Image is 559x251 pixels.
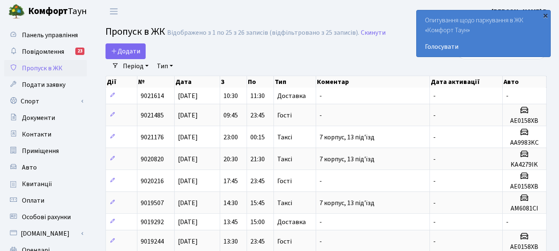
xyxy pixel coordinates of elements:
[22,80,65,89] span: Подати заявку
[141,237,164,246] span: 9019244
[111,47,140,56] span: Додати
[120,59,152,73] a: Період
[22,31,78,40] span: Панель управління
[503,76,547,88] th: Авто
[223,218,238,227] span: 13:45
[506,218,509,227] span: -
[22,146,59,155] span: Приміщення
[178,133,198,142] span: [DATE]
[178,155,198,164] span: [DATE]
[506,205,543,213] h5: АМ6081СІ
[4,209,87,225] a: Особові рахунки
[506,117,543,125] h5: АЕ0158ХВ
[433,198,436,208] span: -
[106,24,165,39] span: Пропуск в ЖК
[22,179,52,189] span: Квитанції
[223,111,238,120] span: 09:45
[316,76,430,88] th: Коментар
[541,11,549,19] div: ×
[141,133,164,142] span: 9021176
[223,155,238,164] span: 20:30
[22,113,55,122] span: Документи
[8,3,25,20] img: logo.png
[141,177,164,186] span: 9020216
[506,161,543,169] h5: KA4279IK
[22,64,62,73] span: Пропуск в ЖК
[106,43,146,59] a: Додати
[4,143,87,159] a: Приміщення
[250,91,265,100] span: 11:30
[223,133,238,142] span: 23:00
[417,10,550,57] div: Опитування щодо паркування в ЖК «Комфорт Таун»
[178,111,198,120] span: [DATE]
[4,126,87,143] a: Контакти
[319,237,322,246] span: -
[223,177,238,186] span: 17:45
[22,196,44,205] span: Оплати
[75,48,84,55] div: 23
[28,5,87,19] span: Таун
[247,76,274,88] th: По
[4,76,87,93] a: Подати заявку
[319,198,374,208] span: 7 корпус, 13 під'їзд
[178,218,198,227] span: [DATE]
[433,133,436,142] span: -
[223,237,238,246] span: 13:30
[277,156,292,163] span: Таксі
[277,238,292,245] span: Гості
[319,91,322,100] span: -
[223,91,238,100] span: 10:30
[250,177,265,186] span: 23:45
[4,43,87,60] a: Повідомлення23
[22,47,64,56] span: Повідомлення
[250,111,265,120] span: 23:45
[4,110,87,126] a: Документи
[425,42,542,52] a: Голосувати
[178,177,198,186] span: [DATE]
[141,91,164,100] span: 9021614
[220,76,247,88] th: З
[178,198,198,208] span: [DATE]
[106,76,137,88] th: Дії
[137,76,175,88] th: №
[4,159,87,176] a: Авто
[22,213,71,222] span: Особові рахунки
[319,218,322,227] span: -
[492,7,549,17] a: [PERSON_NAME] В.
[178,237,198,246] span: [DATE]
[175,76,220,88] th: Дата
[4,192,87,209] a: Оплати
[433,237,436,246] span: -
[22,130,51,139] span: Контакти
[4,93,87,110] a: Спорт
[223,198,238,208] span: 14:30
[492,7,549,16] b: [PERSON_NAME] В.
[250,237,265,246] span: 23:45
[103,5,124,18] button: Переключити навігацію
[250,155,265,164] span: 21:30
[250,218,265,227] span: 15:00
[319,111,322,120] span: -
[319,155,374,164] span: 7 корпус, 13 під'їзд
[277,112,292,119] span: Гості
[277,134,292,141] span: Таксі
[4,176,87,192] a: Квитанції
[319,177,322,186] span: -
[178,91,198,100] span: [DATE]
[277,200,292,206] span: Таксі
[433,91,436,100] span: -
[154,59,176,73] a: Тип
[506,243,543,251] h5: АЕ0158ХВ
[277,178,292,184] span: Гості
[250,133,265,142] span: 00:15
[506,139,543,147] h5: AA9983KC
[4,27,87,43] a: Панель управління
[141,218,164,227] span: 9019292
[433,155,436,164] span: -
[167,29,359,37] div: Відображено з 1 по 25 з 26 записів (відфільтровано з 25 записів).
[277,219,306,225] span: Доставка
[22,163,37,172] span: Авто
[319,133,374,142] span: 7 корпус, 13 під'їзд
[141,155,164,164] span: 9020820
[433,111,436,120] span: -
